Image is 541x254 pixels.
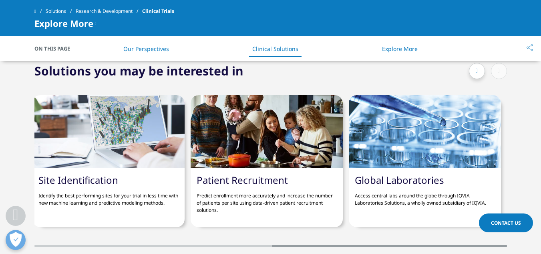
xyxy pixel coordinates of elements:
[382,45,418,53] a: Explore More
[123,45,169,53] a: Our Perspectives
[38,186,179,207] p: Identify the best performing sites for your trial in less time with new machine learning and pred...
[197,173,288,187] a: Patient Recruitment
[479,213,533,232] a: Contact Us
[34,45,78,53] span: On This Page
[252,45,298,53] a: Clinical Solutions
[355,173,444,187] a: Global Laboratories
[76,4,142,18] a: Research & Development
[491,219,521,226] span: Contact Us
[355,186,495,207] p: Access central labs around the globe through IQVIA Laboratories Solutions, a wholly owned subsidi...
[34,18,93,28] span: Explore More
[46,4,76,18] a: Solutions
[34,63,243,79] h2: Solutions you may be interested in
[38,173,118,187] a: Site Identification
[197,186,337,214] p: Predict enrollment more accurately and increase the number of patients per site using data-driven...
[142,4,174,18] span: Clinical Trials
[6,230,26,250] button: Open Preferences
